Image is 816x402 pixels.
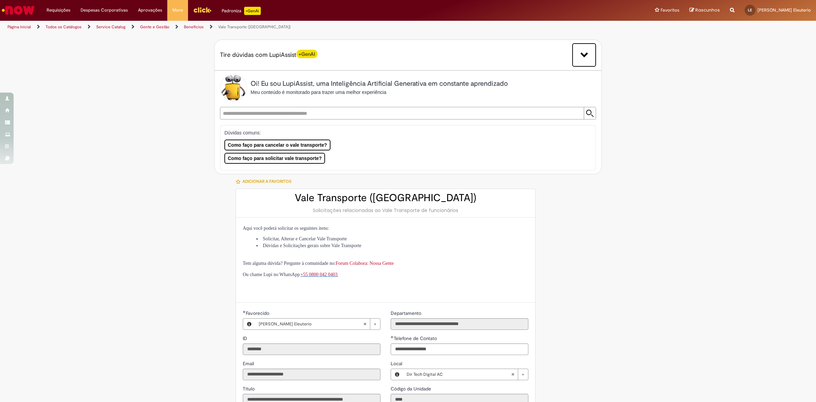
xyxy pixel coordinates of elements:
[360,319,370,329] abbr: Limpar campo Favorecido
[243,386,256,392] span: Somente leitura - Título
[243,343,380,355] input: ID
[336,261,394,266] a: Forum Colabora: Nossa Gente
[403,369,528,380] a: Dir Tech Digital ACLimpar campo Local
[296,50,318,58] span: +GenAI
[243,272,300,277] span: Ou chame Lupi no WhatsApp
[224,140,330,150] button: Como faço para cancelar o vale transporte?
[46,24,82,30] a: Todos os Catálogos
[758,7,811,13] span: [PERSON_NAME] Eleuterio
[394,335,438,341] span: Telefone de Contato
[243,319,255,329] button: Favorecido, Visualizar este registro Larissa Porto Eleuterio
[243,369,380,380] input: Email
[243,385,256,392] label: Somente leitura - Título
[243,335,249,342] label: Somente leitura - ID
[5,21,539,33] ul: Trilhas de página
[508,369,518,380] abbr: Limpar campo Local
[246,310,271,316] span: Necessários - Favorecido
[172,7,183,14] span: More
[391,360,404,367] span: Local
[690,7,720,14] a: Rascunhos
[244,7,261,15] p: +GenAi
[140,24,169,30] a: Gente e Gestão
[251,90,386,95] span: Meu conteúdo é monitorado para trazer uma melhor experiência
[224,153,325,164] button: Como faço para solicitar vale transporte?
[300,272,337,277] span: +55 0800 042 0403
[256,242,528,249] li: Dúvidas e Solicitações gerais sobre Vale Transporte
[220,51,318,59] span: Tire dúvidas com LupiAssist
[242,179,291,184] span: Adicionar a Favoritos
[407,369,511,380] span: Dir Tech Digital AC
[259,319,363,329] span: [PERSON_NAME] Eleuterio
[184,24,204,30] a: Benefícios
[243,226,329,231] span: Aqui você poderá solicitar os seguintes itens:
[391,386,432,392] span: Somente leitura - Código da Unidade
[251,80,508,87] h2: Oi! Eu sou LupiAssist, uma Inteligência Artificial Generativa em constante aprendizado
[243,192,528,204] h2: Vale Transporte ([GEOGRAPHIC_DATA])
[222,7,261,15] div: Padroniza
[81,7,128,14] span: Despesas Corporativas
[584,107,596,119] input: Submit
[224,129,579,136] p: Dúvidas comuns:
[695,7,720,13] span: Rascunhos
[243,261,394,266] span: Tem alguma dúvida? Pergunte à comunidade no:
[243,207,528,214] div: Solicitações relacionadas ao Vale Transporte de funcionários
[243,310,246,313] span: Obrigatório Preenchido
[255,319,380,329] a: [PERSON_NAME] EleuterioLimpar campo Favorecido
[300,271,338,277] a: +55 0800 042 0403
[391,343,528,355] input: Telefone de Contato
[256,236,528,242] li: Solicitar, Alterar e Cancelar Vale Transporte
[748,8,752,12] span: LE
[391,318,528,330] input: Departamento
[391,310,423,317] label: Somente leitura - Departamento
[138,7,162,14] span: Aprovações
[391,385,432,392] label: Somente leitura - Código da Unidade
[96,24,125,30] a: Service Catalog
[243,360,255,367] span: Somente leitura - Email
[661,7,679,14] span: Favoritos
[220,74,247,101] img: Lupi
[218,24,291,30] a: Vale Transporte ([GEOGRAPHIC_DATA])
[193,5,211,15] img: click_logo_yellow_360x200.png
[236,174,295,189] button: Adicionar a Favoritos
[391,369,403,380] button: Local, Visualizar este registro Dir Tech Digital AC
[243,360,255,367] label: Somente leitura - Email
[391,336,394,338] span: Obrigatório Preenchido
[391,310,423,316] span: Somente leitura - Departamento
[7,24,31,30] a: Página inicial
[47,7,70,14] span: Requisições
[1,3,36,17] img: ServiceNow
